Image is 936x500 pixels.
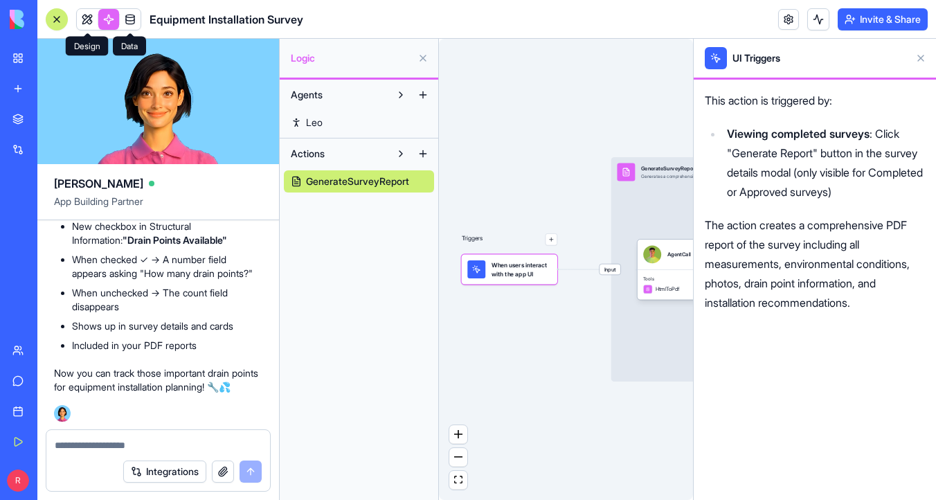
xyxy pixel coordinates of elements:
img: Ella_00000_wcx2te.png [54,405,71,422]
button: Agents [284,84,390,106]
button: zoom out [449,448,467,467]
p: Triggers [462,233,483,245]
span: Leo [306,116,323,130]
span: When users interact with the app UI [492,260,551,278]
span: Tools [643,276,727,282]
button: Invite & Share [838,8,928,30]
strong: "Drain Points Available" [123,234,227,246]
span: Agents [291,88,323,102]
span: UI Triggers [732,50,904,66]
div: Design [66,37,109,56]
div: AgentCall [667,251,691,258]
p: This action is triggered by: [705,91,925,110]
li: Included in your PDF reports [72,339,262,352]
span: Logic [291,51,412,65]
button: fit view [449,471,467,490]
p: Now you can track those important drain points for equipment installation planning! 🔧💦 [54,366,262,394]
a: Leo [284,111,434,134]
div: GenerateSurveyReport [641,165,865,172]
li: New checkbox in Structural Information: [72,220,262,247]
span: GenerateSurveyReport [306,175,409,188]
a: GenerateSurveyReport [284,170,434,193]
span: HtmlToPdf [656,285,680,293]
button: Integrations [123,461,206,483]
button: zoom in [449,425,467,444]
div: Triggers [462,210,557,285]
img: logo [10,10,96,29]
span: Input [600,264,620,274]
span: R [7,470,29,492]
div: AgentCallToolsHtmlToPdf [638,240,757,300]
button: Actions [284,143,390,165]
span: Equipment Installation Survey [150,11,303,28]
div: Generates a comprehensive PDF report for a completed site survey including all measurements, envi... [641,174,865,180]
strong: Viewing completed surveys [727,127,870,141]
div: InputGenerateSurveyReportGenerates a comprehensive PDF report for a completed site survey includi... [611,157,914,382]
p: The action creates a comprehensive PDF report of the survey including all measurements, environme... [705,215,925,312]
span: App Building Partner [54,195,262,220]
span: Actions [291,147,325,161]
li: When unchecked → The count field disappears [72,286,262,314]
li: When checked ✓ → A number field appears asking "How many drain points?" [72,253,262,280]
span: [PERSON_NAME] [54,175,143,192]
div: Data [113,37,146,56]
div: When users interact with the app UI [462,254,557,284]
li: : Click "Generate Report" button in the survey details modal (only visible for Completed or Appro... [723,124,925,202]
li: Shows up in survey details and cards [72,319,262,333]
